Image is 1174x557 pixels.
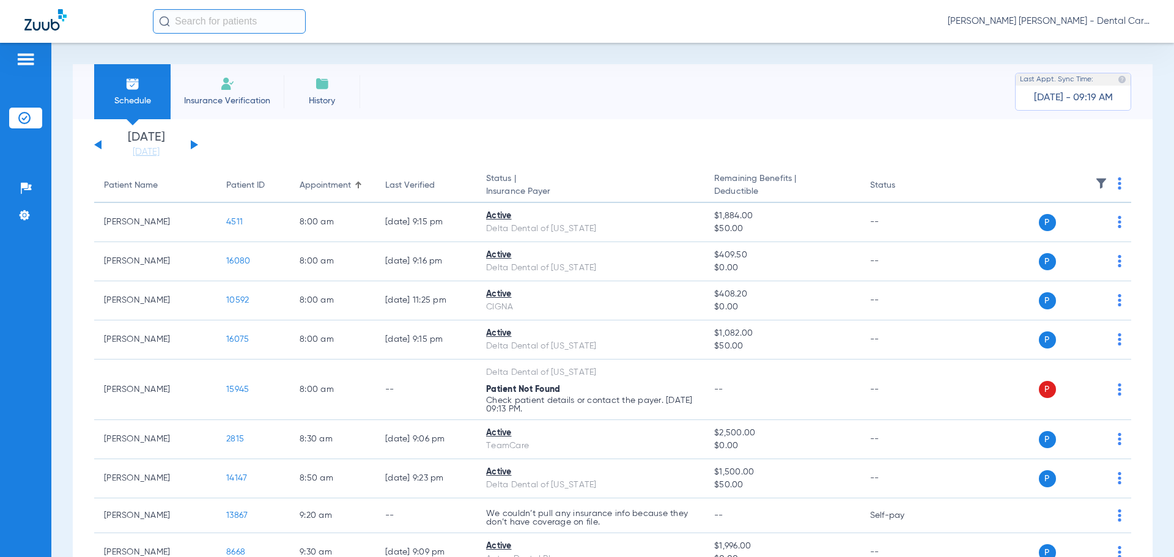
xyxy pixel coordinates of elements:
td: -- [860,320,943,360]
td: [PERSON_NAME] [94,203,216,242]
img: History [315,76,330,91]
span: $50.00 [714,340,850,353]
div: Active [486,210,695,223]
td: [DATE] 9:23 PM [375,459,476,498]
div: Patient Name [104,179,207,192]
span: P [1039,431,1056,448]
span: P [1039,292,1056,309]
img: group-dot-blue.svg [1118,216,1121,228]
td: -- [860,203,943,242]
span: 10592 [226,296,249,304]
span: Patient Not Found [486,385,560,394]
img: Search Icon [159,16,170,27]
div: Active [486,288,695,301]
span: P [1039,331,1056,349]
img: group-dot-blue.svg [1118,177,1121,190]
td: 8:00 AM [290,242,375,281]
span: 8668 [226,548,245,556]
img: group-dot-blue.svg [1118,509,1121,522]
div: Active [486,249,695,262]
div: Delta Dental of [US_STATE] [486,479,695,492]
div: Appointment [300,179,351,192]
td: 8:00 AM [290,320,375,360]
span: $0.00 [714,262,850,275]
td: 9:20 AM [290,498,375,533]
td: 8:00 AM [290,281,375,320]
td: -- [860,420,943,459]
span: P [1039,470,1056,487]
td: -- [860,360,943,420]
div: Patient ID [226,179,265,192]
img: Schedule [125,76,140,91]
span: -- [714,385,723,394]
td: [DATE] 9:16 PM [375,242,476,281]
div: Appointment [300,179,366,192]
td: 8:30 AM [290,420,375,459]
div: Active [486,327,695,340]
span: $1,884.00 [714,210,850,223]
span: -- [714,511,723,520]
img: Zuub Logo [24,9,67,31]
th: Remaining Benefits | [704,169,860,203]
input: Search for patients [153,9,306,34]
div: Patient ID [226,179,280,192]
div: Active [486,540,695,553]
span: $0.00 [714,301,850,314]
div: Active [486,427,695,440]
li: [DATE] [109,131,183,158]
td: [PERSON_NAME] [94,360,216,420]
div: Last Verified [385,179,435,192]
span: $1,996.00 [714,540,850,553]
span: 15945 [226,385,249,394]
td: [PERSON_NAME] [94,242,216,281]
img: group-dot-blue.svg [1118,294,1121,306]
td: [PERSON_NAME] [94,498,216,533]
span: 4511 [226,218,243,226]
p: Check patient details or contact the payer. [DATE] 09:13 PM. [486,396,695,413]
span: $408.20 [714,288,850,301]
td: -- [375,360,476,420]
span: 2815 [226,435,244,443]
td: Self-pay [860,498,943,533]
img: group-dot-blue.svg [1118,383,1121,396]
a: [DATE] [109,146,183,158]
td: 8:00 AM [290,360,375,420]
span: 16075 [226,335,249,344]
span: $1,500.00 [714,466,850,479]
img: group-dot-blue.svg [1118,472,1121,484]
div: Delta Dental of [US_STATE] [486,366,695,379]
span: $2,500.00 [714,427,850,440]
span: $0.00 [714,440,850,452]
td: [DATE] 9:06 PM [375,420,476,459]
img: hamburger-icon [16,52,35,67]
td: -- [860,281,943,320]
span: P [1039,214,1056,231]
span: History [293,95,351,107]
img: last sync help info [1118,75,1126,84]
td: -- [375,498,476,533]
td: [PERSON_NAME] [94,420,216,459]
span: P [1039,253,1056,270]
img: Manual Insurance Verification [220,76,235,91]
td: [PERSON_NAME] [94,320,216,360]
img: group-dot-blue.svg [1118,333,1121,345]
th: Status [860,169,943,203]
td: [PERSON_NAME] [94,281,216,320]
div: Delta Dental of [US_STATE] [486,223,695,235]
span: Last Appt. Sync Time: [1020,73,1093,86]
span: Schedule [103,95,161,107]
div: Active [486,466,695,479]
span: Insurance Verification [180,95,275,107]
td: -- [860,242,943,281]
p: We couldn’t pull any insurance info because they don’t have coverage on file. [486,509,695,526]
span: 13867 [226,511,248,520]
span: Deductible [714,185,850,198]
div: Delta Dental of [US_STATE] [486,340,695,353]
td: 8:50 AM [290,459,375,498]
td: [DATE] 9:15 PM [375,203,476,242]
td: [DATE] 11:25 PM [375,281,476,320]
div: CIGNA [486,301,695,314]
div: Patient Name [104,179,158,192]
td: 8:00 AM [290,203,375,242]
img: filter.svg [1095,177,1107,190]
